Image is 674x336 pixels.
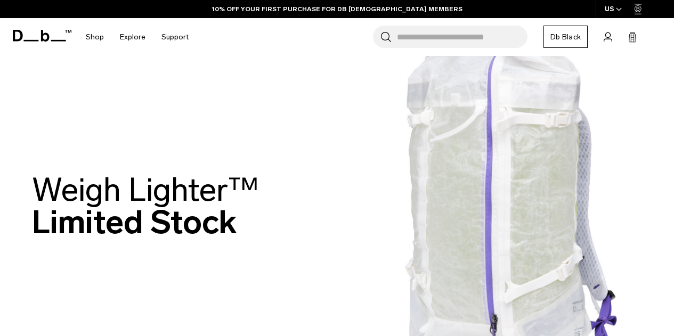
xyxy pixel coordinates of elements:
a: Shop [86,18,104,56]
a: Support [161,18,189,56]
h2: Limited Stock [32,174,259,239]
a: 10% OFF YOUR FIRST PURCHASE FOR DB [DEMOGRAPHIC_DATA] MEMBERS [212,4,462,14]
nav: Main Navigation [78,18,197,56]
a: Explore [120,18,145,56]
a: Db Black [543,26,588,48]
span: Weigh Lighter™ [32,170,259,209]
